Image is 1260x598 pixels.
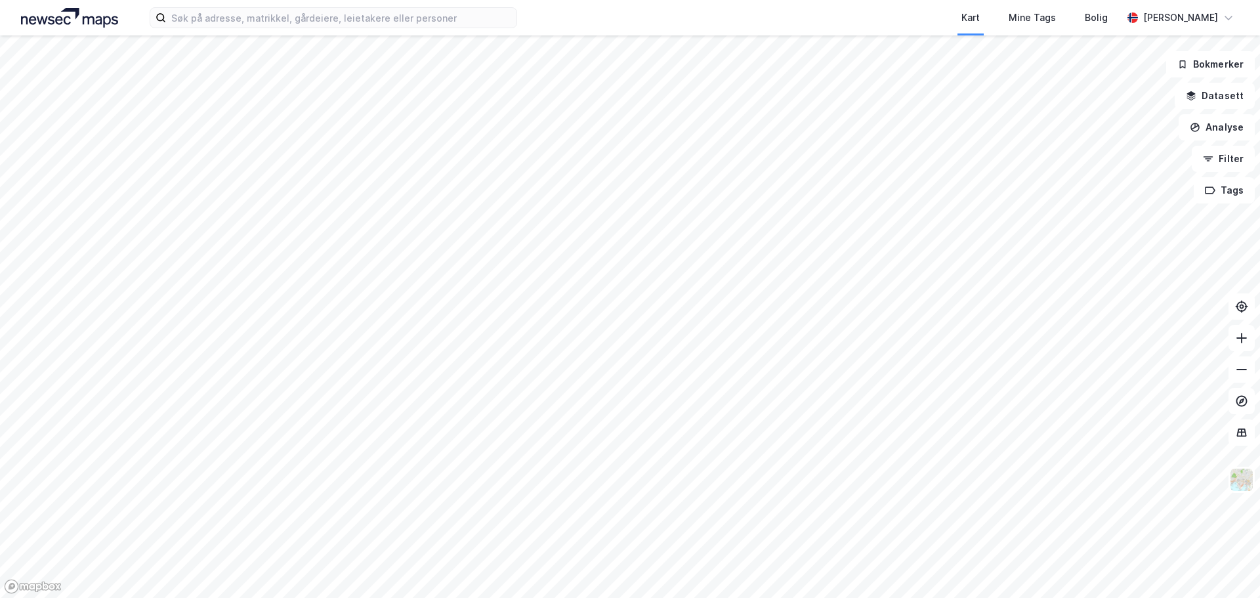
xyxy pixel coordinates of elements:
[1009,10,1056,26] div: Mine Tags
[1194,535,1260,598] iframe: Chat Widget
[1194,535,1260,598] div: Kontrollprogram for chat
[166,8,516,28] input: Søk på adresse, matrikkel, gårdeiere, leietakere eller personer
[961,10,980,26] div: Kart
[21,8,118,28] img: logo.a4113a55bc3d86da70a041830d287a7e.svg
[1085,10,1108,26] div: Bolig
[1143,10,1218,26] div: [PERSON_NAME]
